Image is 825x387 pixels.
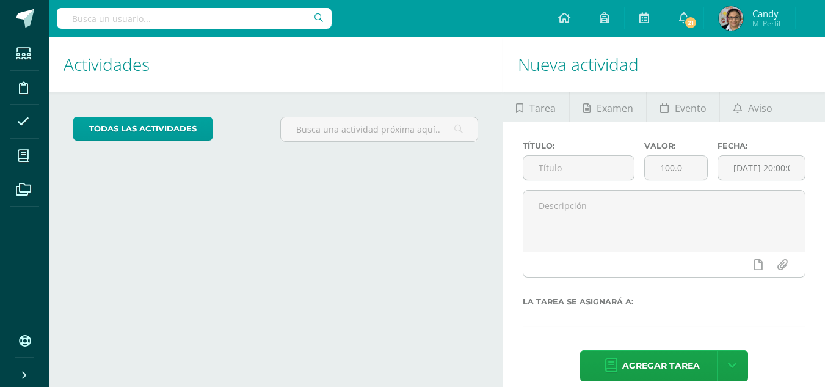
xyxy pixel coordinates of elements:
[719,6,743,31] img: 51da5dafc92a98d00a6e6b9b110c3367.png
[622,351,700,381] span: Agregar tarea
[64,37,488,92] h1: Actividades
[523,156,634,180] input: Título
[523,141,635,150] label: Título:
[718,141,805,150] label: Fecha:
[752,7,780,20] span: Candy
[644,141,708,150] label: Valor:
[518,37,810,92] h1: Nueva actividad
[718,156,805,180] input: Fecha de entrega
[57,8,332,29] input: Busca un usuario...
[503,92,569,122] a: Tarea
[720,92,785,122] a: Aviso
[529,94,556,123] span: Tarea
[570,92,646,122] a: Examen
[675,94,707,123] span: Evento
[523,297,805,306] label: La tarea se asignará a:
[684,16,697,29] span: 21
[281,117,477,141] input: Busca una actividad próxima aquí...
[647,92,719,122] a: Evento
[73,117,213,141] a: todas las Actividades
[597,94,633,123] span: Examen
[645,156,707,180] input: Puntos máximos
[748,94,772,123] span: Aviso
[752,18,780,29] span: Mi Perfil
